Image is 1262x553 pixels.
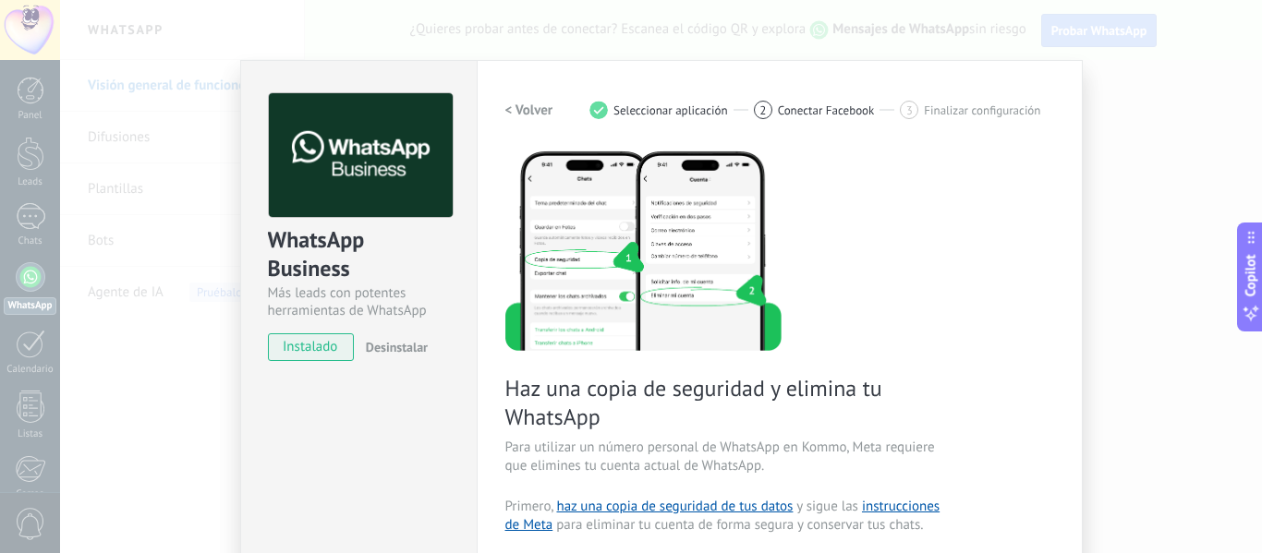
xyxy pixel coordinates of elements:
span: Desinstalar [366,339,428,355]
a: haz una copia de seguridad de tus datos [556,498,793,515]
span: 2 [759,102,766,118]
span: instalado [269,333,353,361]
span: Haz una copia de seguridad y elimina tu WhatsApp [505,374,945,431]
img: delete personal phone [505,149,782,351]
img: logo_main.png [269,93,453,218]
span: Primero, y sigue las para eliminar tu cuenta de forma segura y conservar tus chats. [505,498,945,535]
div: Más leads con potentes herramientas de WhatsApp [268,284,450,319]
button: Desinstalar [358,333,428,361]
span: Copilot [1242,254,1260,296]
span: Seleccionar aplicación [613,103,728,117]
div: WhatsApp Business [268,225,450,284]
button: < Volver [505,93,553,126]
a: instrucciones de Meta [505,498,940,534]
span: Conectar Facebook [778,103,875,117]
span: Finalizar configuración [924,103,1040,117]
span: Para utilizar un número personal de WhatsApp en Kommo, Meta requiere que elimines tu cuenta actua... [505,439,945,475]
span: 3 [906,102,913,118]
h2: < Volver [505,102,553,119]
